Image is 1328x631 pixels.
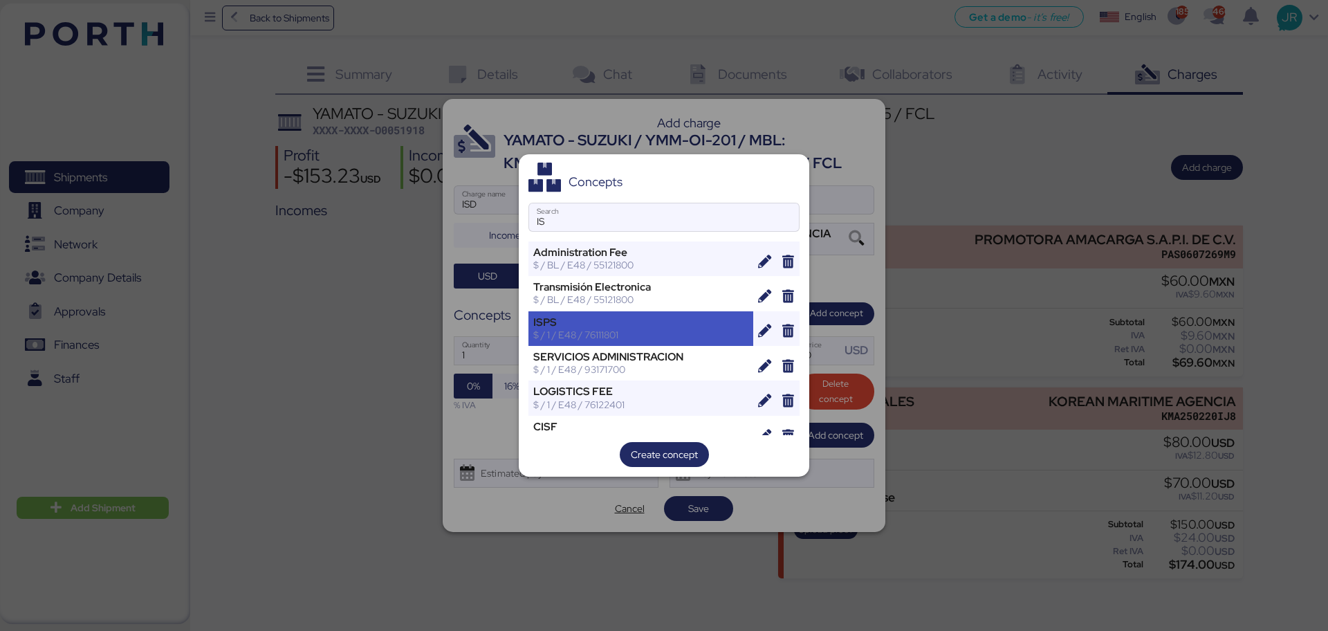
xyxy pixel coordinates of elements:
[533,363,748,376] div: $ / 1 / E48 / 93171700
[529,203,799,231] input: Search
[620,442,709,467] button: Create concept
[533,281,748,293] div: Transmisión Electronica
[533,399,748,411] div: $ / 1 / E48 / 76122401
[533,385,748,398] div: LOGISTICS FEE
[569,176,622,188] div: Concepts
[533,351,748,363] div: SERVICIOS ADMINISTRACION
[533,293,748,306] div: $ / BL / E48 / 55121800
[631,446,698,463] span: Create concept
[533,421,748,433] div: CISF
[533,316,748,329] div: ISPS
[533,433,748,446] div: $ / 1 / E48 / 78101806
[533,259,748,271] div: $ / BL / E48 / 55121800
[533,246,748,259] div: Administration Fee
[533,329,748,341] div: $ / 1 / E48 / 76111801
